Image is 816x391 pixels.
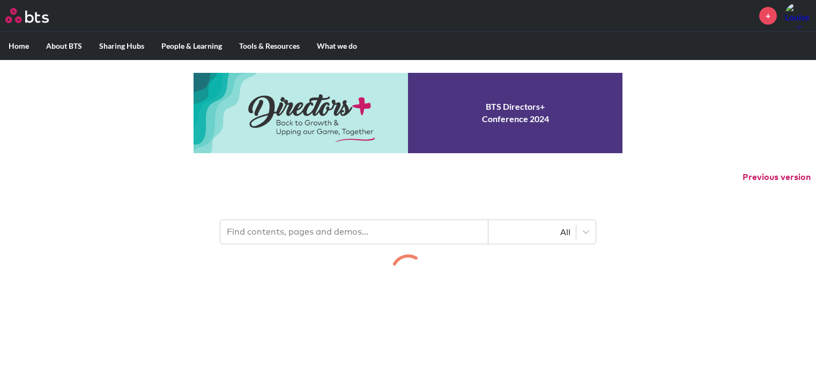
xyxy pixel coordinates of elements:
[153,32,231,60] label: People & Learning
[91,32,153,60] label: Sharing Hubs
[5,8,69,23] a: Go home
[743,171,811,183] button: Previous version
[220,220,488,244] input: Find contents, pages and demos...
[5,8,49,23] img: BTS Logo
[759,7,777,25] a: +
[494,226,570,238] div: All
[785,3,811,28] a: Profile
[785,3,811,28] img: Louise Berlin
[38,32,91,60] label: About BTS
[194,73,622,153] a: Conference 2024
[308,32,366,60] label: What we do
[231,32,308,60] label: Tools & Resources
